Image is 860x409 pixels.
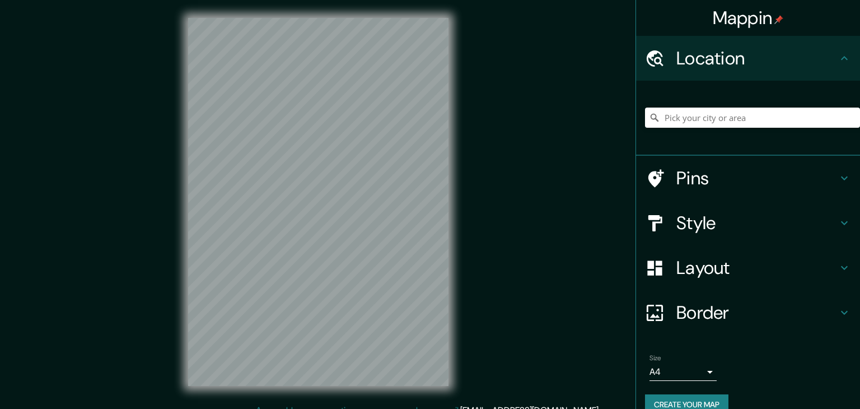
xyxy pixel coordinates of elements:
[713,7,784,29] h4: Mappin
[636,245,860,290] div: Layout
[649,363,717,381] div: A4
[649,354,661,363] label: Size
[774,15,783,24] img: pin-icon.png
[636,290,860,335] div: Border
[676,257,838,279] h4: Layout
[636,156,860,201] div: Pins
[636,201,860,245] div: Style
[645,108,860,128] input: Pick your city or area
[636,36,860,81] div: Location
[676,47,838,69] h4: Location
[676,212,838,234] h4: Style
[676,167,838,189] h4: Pins
[188,18,448,386] canvas: Map
[676,301,838,324] h4: Border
